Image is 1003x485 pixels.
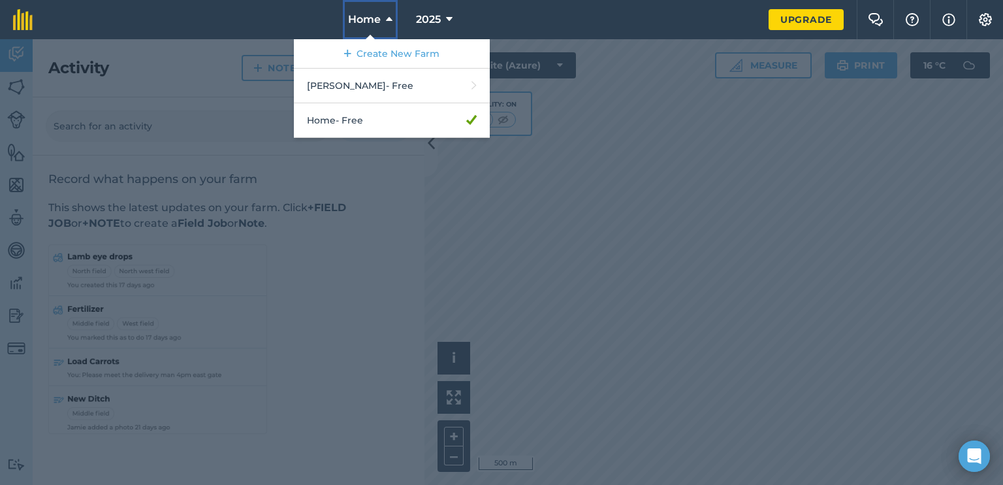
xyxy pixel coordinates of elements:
[978,13,993,26] img: A cog icon
[348,12,381,27] span: Home
[959,441,990,472] div: Open Intercom Messenger
[769,9,844,30] a: Upgrade
[904,13,920,26] img: A question mark icon
[942,12,955,27] img: svg+xml;base64,PHN2ZyB4bWxucz0iaHR0cDovL3d3dy53My5vcmcvMjAwMC9zdmciIHdpZHRoPSIxNyIgaGVpZ2h0PSIxNy...
[294,103,490,138] a: Home- Free
[13,9,33,30] img: fieldmargin Logo
[416,12,441,27] span: 2025
[294,69,490,103] a: [PERSON_NAME]- Free
[294,39,490,69] a: Create New Farm
[868,13,884,26] img: Two speech bubbles overlapping with the left bubble in the forefront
